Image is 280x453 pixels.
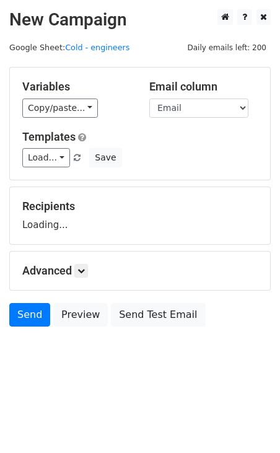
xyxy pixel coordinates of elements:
[9,9,271,30] h2: New Campaign
[183,43,271,52] a: Daily emails left: 200
[65,43,129,52] a: Cold - engineers
[22,80,131,94] h5: Variables
[22,264,258,278] h5: Advanced
[22,130,76,143] a: Templates
[9,303,50,327] a: Send
[89,148,121,167] button: Save
[22,99,98,118] a: Copy/paste...
[9,43,129,52] small: Google Sheet:
[22,148,70,167] a: Load...
[22,200,258,232] div: Loading...
[183,41,271,55] span: Daily emails left: 200
[22,200,258,213] h5: Recipients
[111,303,205,327] a: Send Test Email
[149,80,258,94] h5: Email column
[53,303,108,327] a: Preview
